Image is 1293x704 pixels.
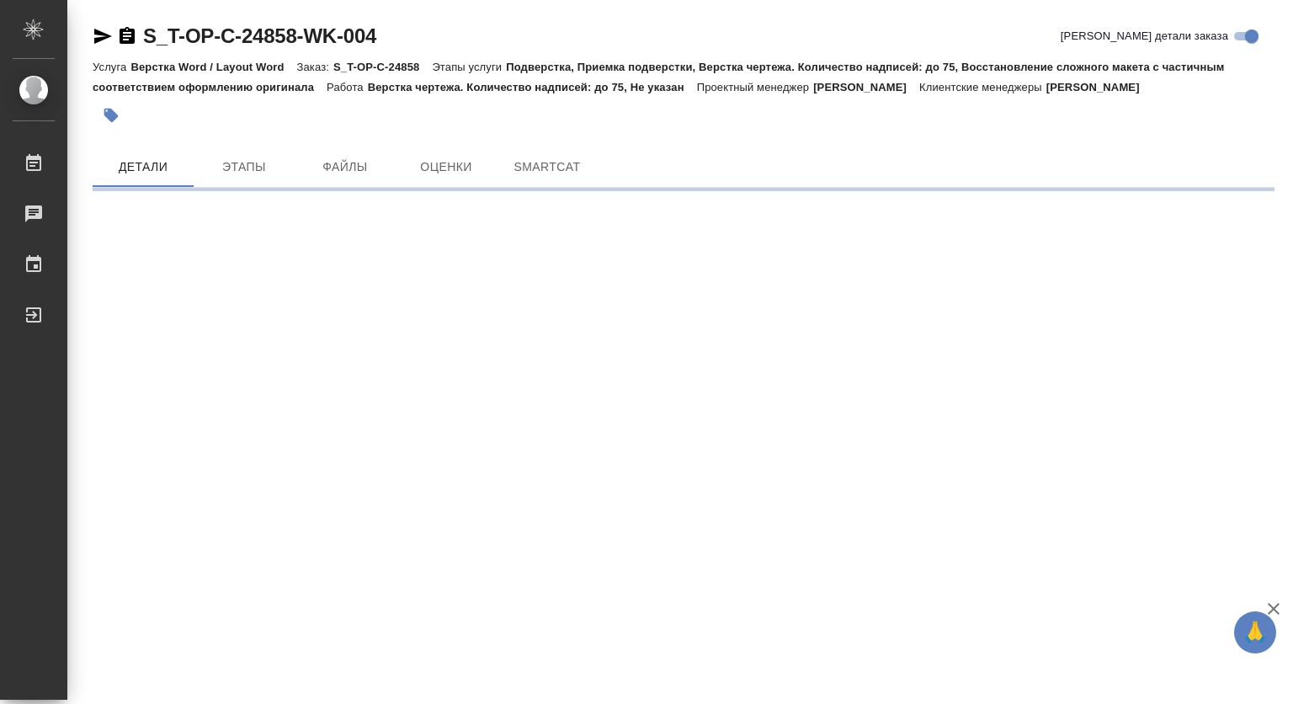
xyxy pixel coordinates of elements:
button: Добавить тэг [93,97,130,134]
button: Скопировать ссылку [117,26,137,46]
button: Скопировать ссылку для ЯМессенджера [93,26,113,46]
p: Работа [327,81,368,93]
p: Услуга [93,61,130,73]
p: [PERSON_NAME] [1046,81,1152,93]
p: Верстка чертежа. Количество надписей: до 75, Не указан [368,81,697,93]
p: Проектный менеджер [697,81,813,93]
p: Этапы услуги [432,61,506,73]
p: Подверстка, Приемка подверстки, Верстка чертежа. Количество надписей: до 75, Восстановление сложн... [93,61,1224,93]
span: Этапы [204,157,285,178]
span: Файлы [305,157,386,178]
p: Клиентские менеджеры [919,81,1046,93]
span: [PERSON_NAME] детали заказа [1061,28,1228,45]
span: SmartCat [507,157,588,178]
span: Детали [103,157,184,178]
button: 🙏 [1234,611,1276,653]
p: Заказ: [297,61,333,73]
p: S_T-OP-C-24858 [333,61,432,73]
span: Оценки [406,157,487,178]
p: [PERSON_NAME] [813,81,919,93]
p: Верстка Word / Layout Word [130,61,296,73]
a: S_T-OP-C-24858-WK-004 [143,24,376,47]
span: 🙏 [1241,615,1269,650]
